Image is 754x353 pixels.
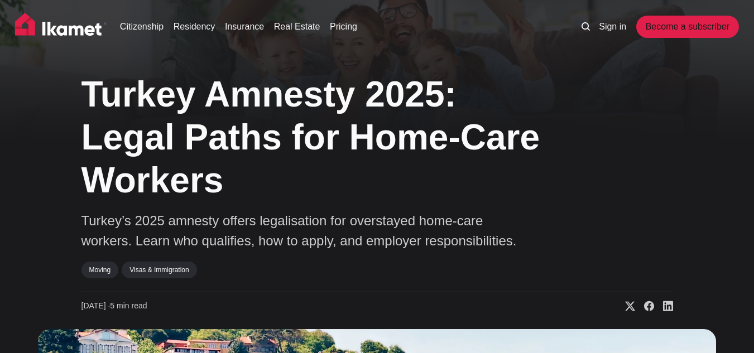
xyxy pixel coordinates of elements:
[120,20,164,33] a: Citizenship
[225,20,264,33] a: Insurance
[599,20,626,33] a: Sign in
[636,16,739,38] a: Become a subscriber
[616,301,635,312] a: Share on X
[274,20,320,33] a: Real Estate
[81,301,111,310] span: [DATE] ∙
[122,262,196,278] a: Visas & Immigration
[81,262,119,278] a: Moving
[635,301,654,312] a: Share on Facebook
[330,20,357,33] a: Pricing
[81,301,147,312] time: 5 min read
[81,211,517,251] p: Turkey’s 2025 amnesty offers legalisation for overstayed home-care workers. Learn who qualifies, ...
[15,13,107,41] img: Ikamet home
[174,20,215,33] a: Residency
[81,73,550,201] h1: Turkey Amnesty 2025: Legal Paths for Home-Care Workers
[654,301,673,312] a: Share on Linkedin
